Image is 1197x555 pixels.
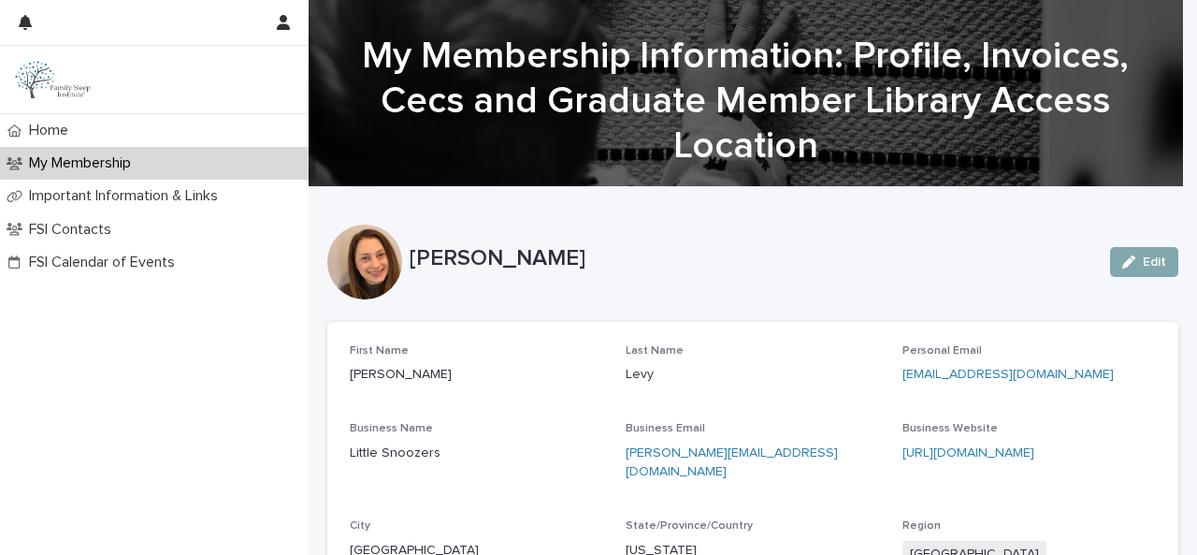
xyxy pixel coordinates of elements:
[15,61,94,98] img: clDnsA1tTUSw9F1EQwrE
[22,154,146,172] p: My Membership
[626,365,879,385] p: Levy
[22,187,233,205] p: Important Information & Links
[410,245,1095,272] p: [PERSON_NAME]
[350,520,370,532] span: City
[902,520,941,532] span: Region
[902,423,998,434] span: Business Website
[902,368,1114,381] a: [EMAIL_ADDRESS][DOMAIN_NAME]
[626,345,684,357] span: Last Name
[350,365,603,385] p: [PERSON_NAME]
[350,345,409,357] span: First Name
[902,345,982,357] span: Personal Email
[626,520,753,532] span: State/Province/Country
[626,446,838,479] a: [PERSON_NAME][EMAIL_ADDRESS][DOMAIN_NAME]
[22,122,83,139] p: Home
[327,34,1164,168] h1: My Membership Information: Profile, Invoices, Cecs and Graduate Member Library Access Location
[1110,247,1178,277] button: Edit
[350,423,433,434] span: Business Name
[626,423,705,434] span: Business Email
[22,254,190,271] p: FSI Calendar of Events
[22,221,126,239] p: FSI Contacts
[350,444,603,463] p: Little Snoozers
[1143,256,1166,269] span: Edit
[902,446,1034,460] a: [URL][DOMAIN_NAME]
